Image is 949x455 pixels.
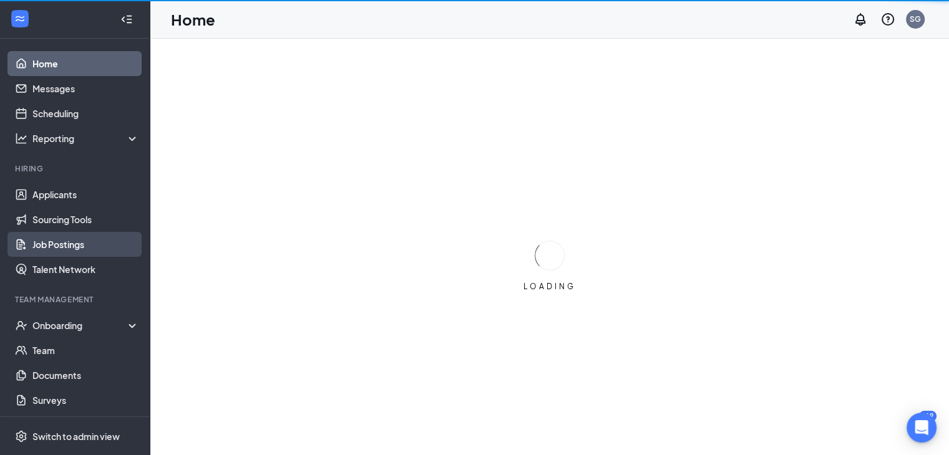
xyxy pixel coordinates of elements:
a: Applicants [32,182,139,207]
svg: QuestionInfo [880,12,895,27]
a: Scheduling [32,101,139,126]
a: Talent Network [32,257,139,282]
div: Switch to admin view [32,430,120,443]
div: SG [910,14,921,24]
a: Job Postings [32,232,139,257]
div: Onboarding [32,319,129,332]
div: LOADING [518,281,581,292]
svg: UserCheck [15,319,27,332]
h1: Home [171,9,215,30]
a: Documents [32,363,139,388]
svg: WorkstreamLogo [14,12,26,25]
div: Team Management [15,294,137,305]
a: Team [32,338,139,363]
a: Surveys [32,388,139,413]
a: Messages [32,76,139,101]
div: Open Intercom Messenger [907,413,937,443]
a: Sourcing Tools [32,207,139,232]
div: 219 [919,411,937,421]
svg: Settings [15,430,27,443]
a: Home [32,51,139,76]
div: Hiring [15,163,137,174]
svg: Notifications [853,12,868,27]
div: Reporting [32,132,140,145]
svg: Analysis [15,132,27,145]
svg: Collapse [120,13,133,26]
